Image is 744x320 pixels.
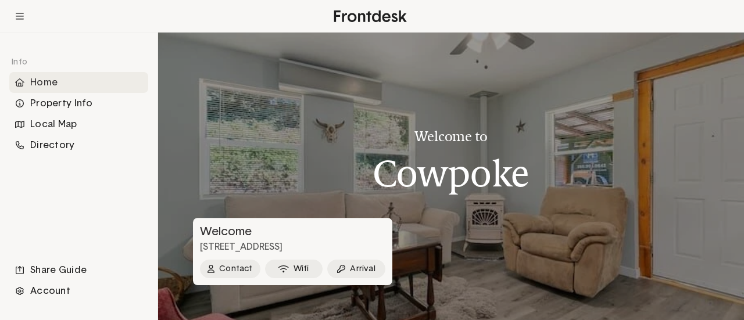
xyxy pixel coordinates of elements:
li: Navigation item [9,281,148,301]
h3: Welcome [193,225,390,239]
div: Account [9,281,148,301]
button: Wifi [265,260,323,278]
div: Home [9,72,148,93]
h1: Cowpoke [373,153,530,194]
button: Contact [200,260,260,278]
li: Navigation item [9,72,148,93]
button: Arrival [327,260,385,278]
div: Local Map [9,114,148,135]
div: Share Guide [9,260,148,281]
li: Navigation item [9,93,148,114]
div: Property Info [9,93,148,114]
div: Directory [9,135,148,156]
li: Navigation item [9,135,148,156]
li: Navigation item [9,260,148,281]
p: [STREET_ADDRESS] [193,241,392,253]
h3: Welcome to [373,129,530,144]
li: Navigation item [9,114,148,135]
